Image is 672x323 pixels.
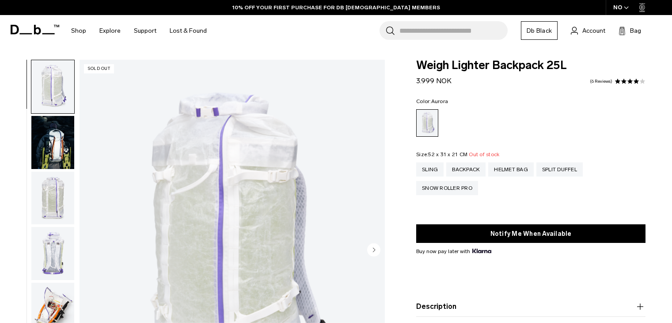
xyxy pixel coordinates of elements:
[416,99,448,104] legend: Color:
[590,79,612,84] a: 6 reviews
[630,26,641,35] span: Bag
[619,25,641,36] button: Bag
[31,60,75,114] button: Weigh_Lighter_Backpack_25L_1.png
[170,15,207,46] a: Lost & Found
[31,227,74,280] img: Weigh_Lighter_Backpack_25L_3.png
[416,181,478,195] a: Snow Roller Pro
[416,247,491,255] span: Buy now pay later with
[416,60,645,71] span: Weigh Lighter Backpack 25L
[71,15,86,46] a: Shop
[428,151,467,158] span: 52 x 31 x 21 CM
[31,116,74,169] img: Weigh_Lighter_Backpack_25L_Lifestyle_new.png
[31,60,74,113] img: Weigh_Lighter_Backpack_25L_1.png
[31,115,75,169] button: Weigh_Lighter_Backpack_25L_Lifestyle_new.png
[31,171,75,225] button: Weigh_Lighter_Backpack_25L_2.png
[84,64,114,73] p: Sold Out
[31,227,75,281] button: Weigh_Lighter_Backpack_25L_3.png
[416,224,645,243] button: Notify Me When Available
[582,26,605,35] span: Account
[416,301,645,312] button: Description
[521,21,558,40] a: Db Black
[446,162,486,177] a: Backpack
[431,98,448,104] span: Aurora
[472,249,491,253] img: {"height" => 20, "alt" => "Klarna"}
[416,152,499,157] legend: Size:
[65,15,213,46] nav: Main Navigation
[416,77,452,85] span: 3.999 NOK
[469,151,499,158] span: Out of stock
[31,172,74,225] img: Weigh_Lighter_Backpack_25L_2.png
[571,25,605,36] a: Account
[416,109,438,137] a: Aurora
[99,15,121,46] a: Explore
[232,4,440,12] a: 10% OFF YOUR FIRST PURCHASE FOR DB [DEMOGRAPHIC_DATA] MEMBERS
[367,243,380,258] button: Next slide
[536,162,583,177] a: Split Duffel
[416,162,444,177] a: Sling
[488,162,534,177] a: Helmet Bag
[134,15,156,46] a: Support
